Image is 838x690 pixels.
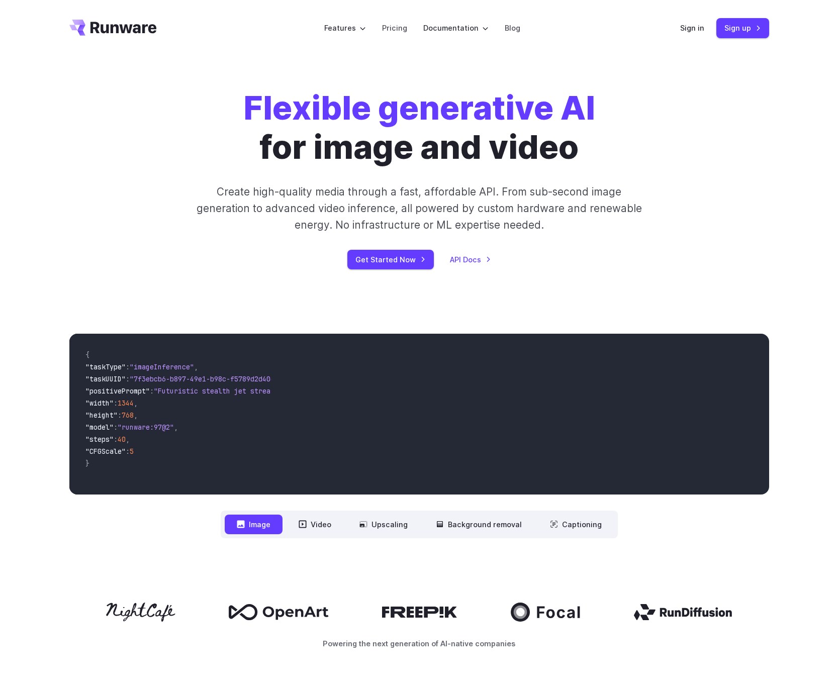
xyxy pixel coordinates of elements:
button: Upscaling [347,515,420,534]
a: Get Started Now [347,250,434,269]
span: , [134,411,138,420]
span: "taskUUID" [85,374,126,383]
span: "CFGScale" [85,447,126,456]
span: , [126,435,130,444]
span: "imageInference" [130,362,194,371]
a: Sign up [716,18,769,38]
a: API Docs [450,254,491,265]
span: "width" [85,399,114,408]
span: 5 [130,447,134,456]
span: : [114,399,118,408]
span: "taskType" [85,362,126,371]
strong: Flexible generative AI [243,88,595,128]
button: Background removal [424,515,534,534]
span: , [174,423,178,432]
span: : [150,386,154,396]
a: Pricing [382,22,407,34]
span: , [134,399,138,408]
p: Powering the next generation of AI-native companies [69,638,769,649]
span: "Futuristic stealth jet streaking through a neon-lit cityscape with glowing purple exhaust" [154,386,520,396]
p: Create high-quality media through a fast, affordable API. From sub-second image generation to adv... [195,183,643,234]
a: Blog [505,22,520,34]
span: : [126,374,130,383]
span: : [118,411,122,420]
span: "steps" [85,435,114,444]
span: "positivePrompt" [85,386,150,396]
span: "model" [85,423,114,432]
span: : [114,435,118,444]
a: Go to / [69,20,157,36]
h1: for image and video [243,88,595,167]
span: { [85,350,89,359]
span: : [114,423,118,432]
span: : [126,362,130,371]
label: Documentation [423,22,489,34]
span: , [194,362,198,371]
span: } [85,459,89,468]
button: Video [287,515,343,534]
span: "7f3ebcb6-b897-49e1-b98c-f5789d2d40d7" [130,374,283,383]
span: "runware:97@2" [118,423,174,432]
a: Sign in [680,22,704,34]
button: Captioning [538,515,614,534]
button: Image [225,515,283,534]
span: "height" [85,411,118,420]
span: 40 [118,435,126,444]
span: 1344 [118,399,134,408]
span: : [126,447,130,456]
label: Features [324,22,366,34]
span: 768 [122,411,134,420]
